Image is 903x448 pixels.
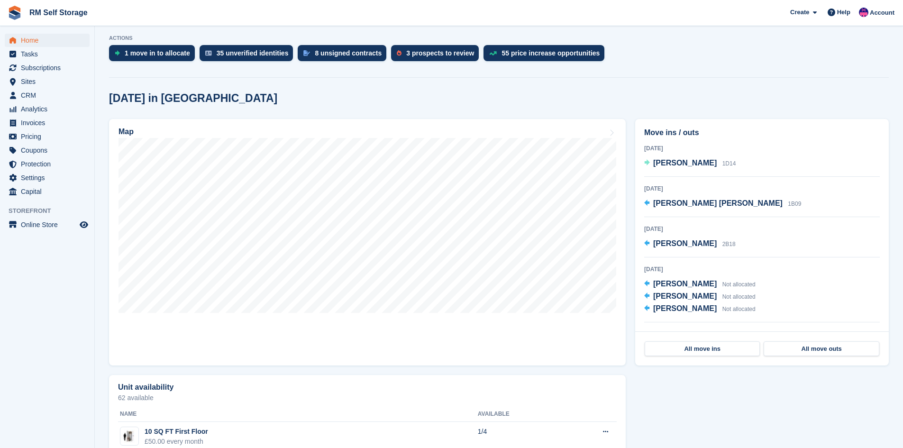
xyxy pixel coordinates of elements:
a: menu [5,47,90,61]
span: Home [21,34,78,47]
a: 55 price increase opportunities [483,45,609,66]
a: menu [5,75,90,88]
h2: Move ins / outs [644,127,880,138]
span: Create [790,8,809,17]
h2: [DATE] in [GEOGRAPHIC_DATA] [109,92,277,105]
img: verify_identity-adf6edd0f0f0b5bbfe63781bf79b02c33cf7c696d77639b501bdc392416b5a36.svg [205,50,212,56]
a: menu [5,116,90,129]
p: 62 available [118,394,617,401]
span: Tasks [21,47,78,61]
div: 1 move in to allocate [125,49,190,57]
div: 3 prospects to review [406,49,474,57]
div: [DATE] [644,225,880,233]
a: RM Self Storage [26,5,91,20]
a: menu [5,130,90,143]
h2: Unit availability [118,383,173,392]
a: [PERSON_NAME] 1D14 [644,157,736,170]
a: menu [5,102,90,116]
span: Storefront [9,206,94,216]
div: [DATE] [644,265,880,274]
span: CRM [21,89,78,102]
a: menu [5,144,90,157]
span: Invoices [21,116,78,129]
a: [PERSON_NAME] 2B18 [644,238,736,250]
a: [PERSON_NAME] Not allocated [644,303,756,315]
img: price_increase_opportunities-93ffe204e8149a01c8c9dc8f82e8f89637d9d84a8eef4429ea346261dce0b2c0.svg [489,51,497,55]
div: 35 unverified identities [217,49,289,57]
div: 55 price increase opportunities [502,49,600,57]
span: Account [870,8,894,18]
a: menu [5,34,90,47]
span: Capital [21,185,78,198]
span: [PERSON_NAME] [653,304,717,312]
a: 1 move in to allocate [109,45,200,66]
img: move_ins_to_allocate_icon-fdf77a2bb77ea45bf5b3d319d69a93e2d87916cf1d5bf7949dd705db3b84f3ca.svg [115,50,120,56]
span: Subscriptions [21,61,78,74]
span: [PERSON_NAME] [PERSON_NAME] [653,199,783,207]
div: £50.00 every month [145,437,208,447]
span: Help [837,8,850,17]
div: [DATE] [644,184,880,193]
span: 2B18 [722,241,736,247]
span: Not allocated [722,281,756,288]
span: Not allocated [722,306,756,312]
span: Sites [21,75,78,88]
p: ACTIONS [109,35,889,41]
span: [PERSON_NAME] [653,280,717,288]
img: stora-icon-8386f47178a22dfd0bd8f6a31ec36ba5ce8667c1dd55bd0f319d3a0aa187defe.svg [8,6,22,20]
div: [DATE] [644,330,880,338]
span: [PERSON_NAME] [653,239,717,247]
a: All move ins [645,341,760,357]
a: menu [5,61,90,74]
a: All move outs [764,341,879,357]
span: 1D14 [722,160,736,167]
span: Online Store [21,218,78,231]
img: contract_signature_icon-13c848040528278c33f63329250d36e43548de30e8caae1d1a13099fd9432cc5.svg [303,50,310,56]
a: menu [5,218,90,231]
img: prospect-51fa495bee0391a8d652442698ab0144808aea92771e9ea1ae160a38d050c398.svg [397,50,401,56]
span: Analytics [21,102,78,116]
a: menu [5,157,90,171]
a: 8 unsigned contracts [298,45,391,66]
a: menu [5,171,90,184]
th: Available [478,407,563,422]
a: [PERSON_NAME] Not allocated [644,278,756,291]
span: Not allocated [722,293,756,300]
a: 35 unverified identities [200,45,298,66]
a: [PERSON_NAME] Not allocated [644,291,756,303]
img: Roger Marsh [859,8,868,17]
span: Settings [21,171,78,184]
th: Name [118,407,478,422]
h2: Map [119,128,134,136]
span: 1B09 [788,201,801,207]
span: [PERSON_NAME] [653,159,717,167]
a: Preview store [78,219,90,230]
a: [PERSON_NAME] [PERSON_NAME] 1B09 [644,198,801,210]
div: 8 unsigned contracts [315,49,382,57]
a: 3 prospects to review [391,45,483,66]
span: Protection [21,157,78,171]
span: Coupons [21,144,78,157]
a: menu [5,185,90,198]
img: 10-sqft-unit.jpg [120,430,138,443]
span: Pricing [21,130,78,143]
div: [DATE] [644,144,880,153]
a: menu [5,89,90,102]
div: 10 SQ FT First Floor [145,427,208,437]
a: Map [109,119,626,366]
span: [PERSON_NAME] [653,292,717,300]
